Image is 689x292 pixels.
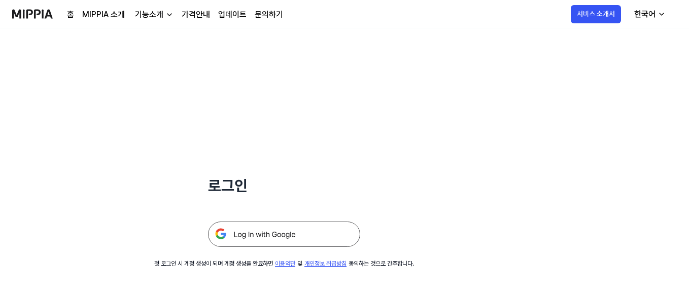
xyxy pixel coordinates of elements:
img: down [165,11,174,19]
div: 한국어 [632,8,658,20]
a: 업데이트 [218,9,247,21]
button: 한국어 [626,4,672,24]
a: 가격안내 [182,9,210,21]
a: 이용약관 [275,260,295,267]
a: MIPPIA 소개 [82,9,125,21]
div: 기능소개 [133,9,165,21]
button: 서비스 소개서 [571,5,621,23]
button: 기능소개 [133,9,174,21]
a: 홈 [67,9,74,21]
a: 문의하기 [255,9,283,21]
a: 개인정보 취급방침 [304,260,347,267]
div: 첫 로그인 시 계정 생성이 되며 계정 생성을 완료하면 및 동의하는 것으로 간주합니다. [154,259,414,268]
img: 구글 로그인 버튼 [208,222,360,247]
h1: 로그인 [208,174,360,197]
